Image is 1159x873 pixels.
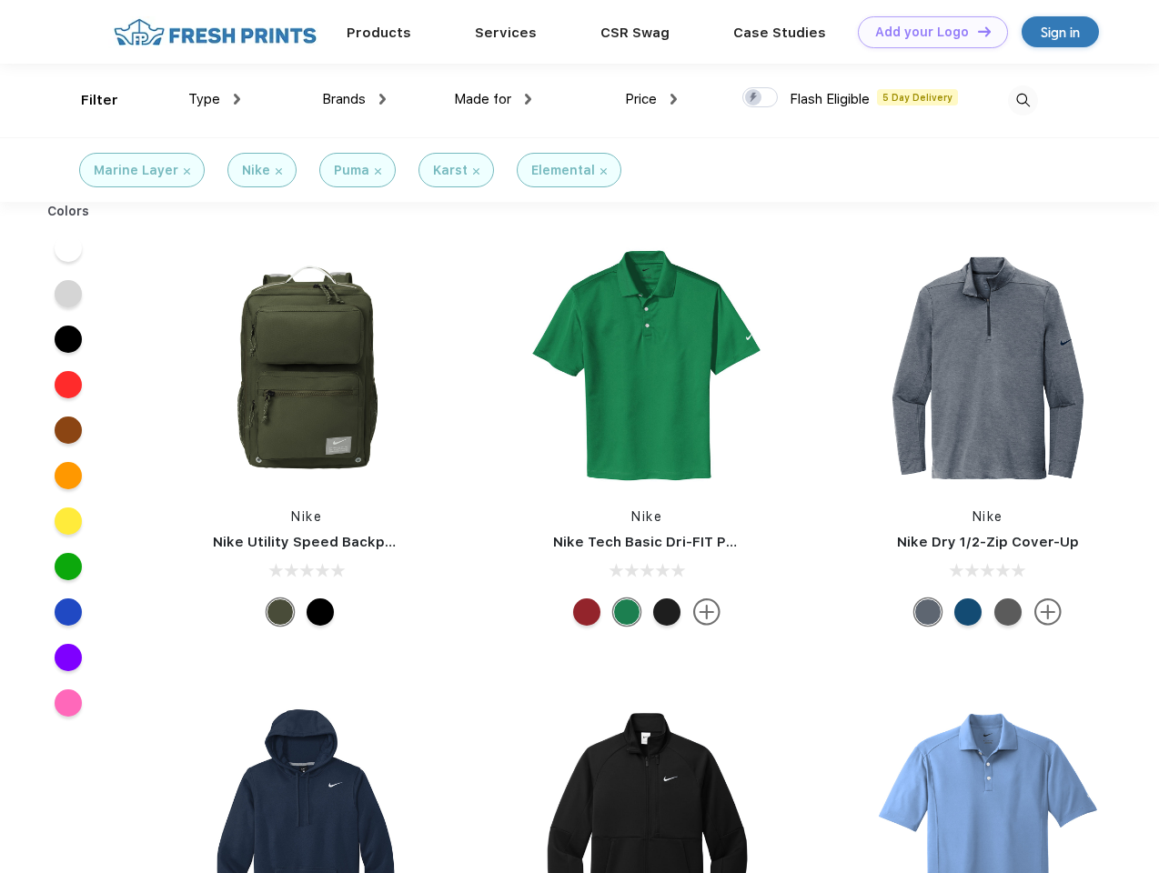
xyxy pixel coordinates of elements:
a: Nike Dry 1/2-Zip Cover-Up [897,534,1079,550]
img: filter_cancel.svg [600,168,607,175]
img: filter_cancel.svg [276,168,282,175]
img: fo%20logo%202.webp [108,16,322,48]
img: more.svg [1034,598,1062,626]
a: Services [475,25,537,41]
img: dropdown.png [670,94,677,105]
div: Add your Logo [875,25,969,40]
div: Karst [433,161,468,180]
img: func=resize&h=266 [867,247,1109,489]
img: filter_cancel.svg [184,168,190,175]
div: Elemental [531,161,595,180]
a: Nike Tech Basic Dri-FIT Polo [553,534,748,550]
img: more.svg [693,598,721,626]
div: Luck Green [613,598,640,626]
a: Sign in [1022,16,1099,47]
a: CSR Swag [600,25,670,41]
a: Nike [291,509,322,524]
div: Nike [242,161,270,180]
span: Made for [454,91,511,107]
span: Price [625,91,657,107]
div: Puma [334,161,369,180]
div: Sign in [1041,22,1080,43]
img: func=resize&h=266 [526,247,768,489]
div: Gym Blue [954,598,982,626]
div: Marine Layer [94,161,178,180]
span: Brands [322,91,366,107]
a: Products [347,25,411,41]
img: desktop_search.svg [1008,85,1038,115]
div: Colors [34,202,104,221]
div: Black [653,598,680,626]
img: dropdown.png [379,94,386,105]
span: Type [188,91,220,107]
a: Nike Utility Speed Backpack [213,534,409,550]
img: dropdown.png [234,94,240,105]
span: Flash Eligible [790,91,870,107]
img: DT [978,26,991,36]
a: Nike [631,509,662,524]
img: func=resize&h=266 [186,247,428,489]
a: Nike [973,509,1003,524]
div: Black Heather [994,598,1022,626]
div: Filter [81,90,118,111]
div: Black [307,598,334,626]
img: dropdown.png [525,94,531,105]
span: 5 Day Delivery [877,89,958,105]
div: Pro Red [573,598,600,626]
div: Cargo Khaki [267,598,294,626]
div: Navy Heather [914,598,942,626]
img: filter_cancel.svg [473,168,479,175]
img: filter_cancel.svg [375,168,381,175]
